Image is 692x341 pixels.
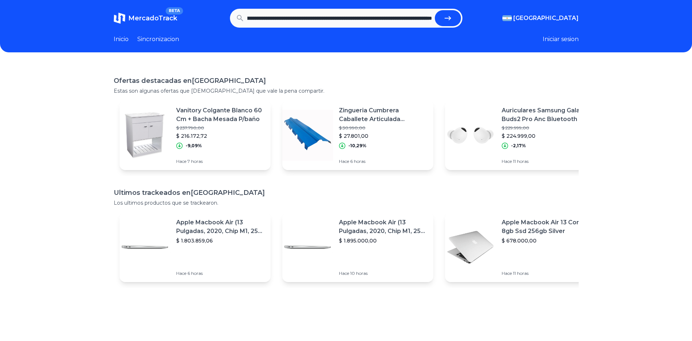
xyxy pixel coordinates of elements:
[176,218,265,236] p: Apple Macbook Air (13 Pulgadas, 2020, Chip M1, 256 Gb De Ssd, 8 Gb De Ram) - Plata
[339,159,428,164] p: Hace 6 horas
[339,132,428,140] p: $ 27.801,00
[282,110,333,161] img: Featured image
[339,125,428,131] p: $ 30.990,00
[502,132,590,140] p: $ 224.999,00
[114,76,579,86] h1: Ofertas destacadas en [GEOGRAPHIC_DATA]
[511,143,526,149] p: -2,17%
[502,125,590,131] p: $ 229.999,00
[176,270,265,276] p: Hace 6 horas
[445,100,596,170] a: Featured imageAuriculares Samsung Galaxy Buds2 Pro Anc Bluetooth 5.3 Ipx7 Color [PERSON_NAME]$ 22...
[114,199,579,206] p: Los ultimos productos que se trackearon.
[445,110,496,161] img: Featured image
[339,237,428,244] p: $ 1.895.000,00
[502,14,579,23] button: [GEOGRAPHIC_DATA]
[282,212,433,282] a: Featured imageApple Macbook Air (13 Pulgadas, 2020, Chip M1, 256 Gb De Ssd, 8 Gb De Ram) - Plata$...
[502,159,590,164] p: Hace 11 horas
[114,35,129,44] a: Inicio
[176,237,265,244] p: $ 1.803.859,06
[445,222,496,273] img: Featured image
[137,35,179,44] a: Sincronizacion
[502,218,590,236] p: Apple Macbook Air 13 Core I5 8gb Ssd 256gb Silver
[120,212,271,282] a: Featured imageApple Macbook Air (13 Pulgadas, 2020, Chip M1, 256 Gb De Ssd, 8 Gb De Ram) - Plata$...
[120,222,170,273] img: Featured image
[348,143,367,149] p: -10,29%
[502,270,590,276] p: Hace 11 horas
[114,12,125,24] img: MercadoTrack
[502,15,512,21] img: Argentina
[120,110,170,161] img: Featured image
[176,106,265,124] p: Vanitory Colgante Blanco 60 Cm + Bacha Mesada P/baño
[339,106,428,124] p: Zingueria Cumbrera Caballete Articulada Trapezoidal
[176,159,265,164] p: Hace 7 horas
[176,132,265,140] p: $ 216.172,72
[339,218,428,236] p: Apple Macbook Air (13 Pulgadas, 2020, Chip M1, 256 Gb De Ssd, 8 Gb De Ram) - Plata
[513,14,579,23] span: [GEOGRAPHIC_DATA]
[166,7,183,15] span: BETA
[445,212,596,282] a: Featured imageApple Macbook Air 13 Core I5 8gb Ssd 256gb Silver$ 678.000,00Hace 11 horas
[186,143,202,149] p: -9,09%
[543,35,579,44] button: Iniciar sesion
[128,14,177,22] span: MercadoTrack
[114,12,177,24] a: MercadoTrackBETA
[502,106,590,124] p: Auriculares Samsung Galaxy Buds2 Pro Anc Bluetooth 5.3 Ipx7 Color [PERSON_NAME]
[502,237,590,244] p: $ 678.000,00
[176,125,265,131] p: $ 237.790,00
[114,87,579,95] p: Estas son algunas ofertas que [DEMOGRAPHIC_DATA] que vale la pena compartir.
[120,100,271,170] a: Featured imageVanitory Colgante Blanco 60 Cm + Bacha Mesada P/baño$ 237.790,00$ 216.172,72-9,09%H...
[282,222,333,273] img: Featured image
[114,188,579,198] h1: Ultimos trackeados en [GEOGRAPHIC_DATA]
[339,270,428,276] p: Hace 10 horas
[282,100,433,170] a: Featured imageZingueria Cumbrera Caballete Articulada Trapezoidal$ 30.990,00$ 27.801,00-10,29%Hac...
